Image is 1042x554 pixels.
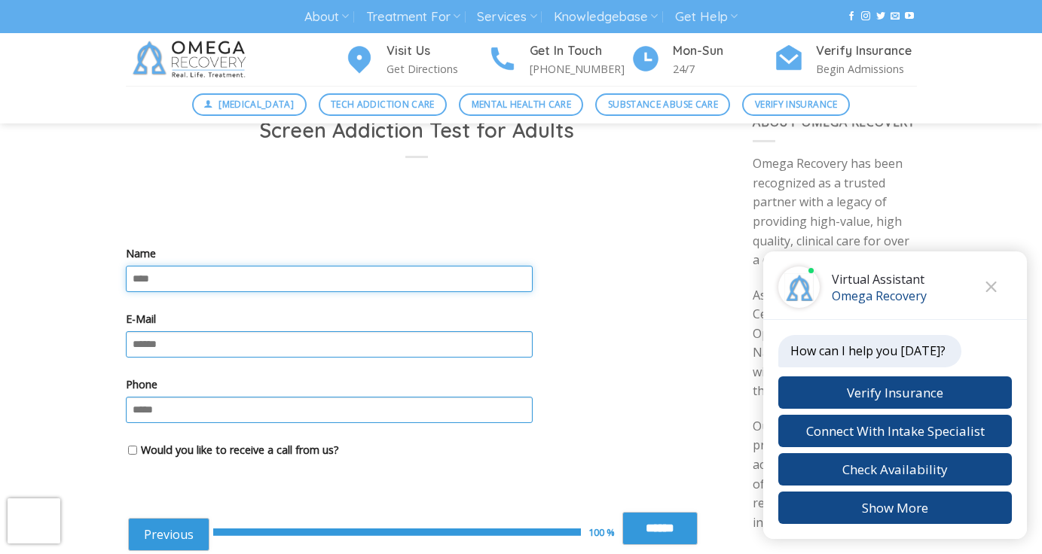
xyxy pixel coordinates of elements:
a: Get Help [675,3,738,31]
p: 24/7 [673,60,774,78]
a: Verify Insurance Begin Admissions [774,41,917,78]
p: Get Directions [387,60,487,78]
p: Our evidence-based programs are delivered across the entire continuum of care to improve and rest... [753,417,917,533]
a: Follow on Facebook [847,11,856,22]
span: Substance Abuse Care [608,97,718,111]
h4: Visit Us [387,41,487,61]
span: Mental Health Care [472,97,571,111]
a: Services [477,3,536,31]
a: Follow on Twitter [876,11,885,22]
span: Verify Insurance [755,97,838,111]
h4: Get In Touch [530,41,631,61]
span: Tech Addiction Care [331,97,435,111]
a: Previous [128,518,209,551]
h4: Verify Insurance [816,41,917,61]
img: Omega Recovery [126,33,258,86]
h1: Screen Addiction Test for Adults [144,117,690,144]
a: Visit Us Get Directions [344,41,487,78]
h4: Mon-Sun [673,41,774,61]
a: Send us an email [891,11,900,22]
p: Begin Admissions [816,60,917,78]
a: Follow on YouTube [905,11,914,22]
a: Verify Insurance [742,93,850,116]
label: Name [126,245,708,262]
label: Would you like to receive a call from us? [141,441,339,458]
a: About [304,3,349,31]
a: Substance Abuse Care [595,93,730,116]
p: As a Platinum provider and Center of Excellence with Optum and honored National Provider Partner ... [753,286,917,402]
a: Mental Health Care [459,93,583,116]
a: Treatment For [366,3,460,31]
label: E-Mail [126,310,708,327]
div: 100 % [588,525,622,540]
p: Omega Recovery has been recognized as a trusted partner with a legacy of providing high-value, hi... [753,154,917,270]
p: [PHONE_NUMBER] [530,60,631,78]
label: Phone [126,376,708,393]
span: [MEDICAL_DATA] [218,97,294,111]
a: Knowledgebase [554,3,658,31]
a: Tech Addiction Care [319,93,448,116]
a: Follow on Instagram [861,11,870,22]
a: [MEDICAL_DATA] [192,93,307,116]
iframe: reCAPTCHA [8,498,60,543]
a: Get In Touch [PHONE_NUMBER] [487,41,631,78]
